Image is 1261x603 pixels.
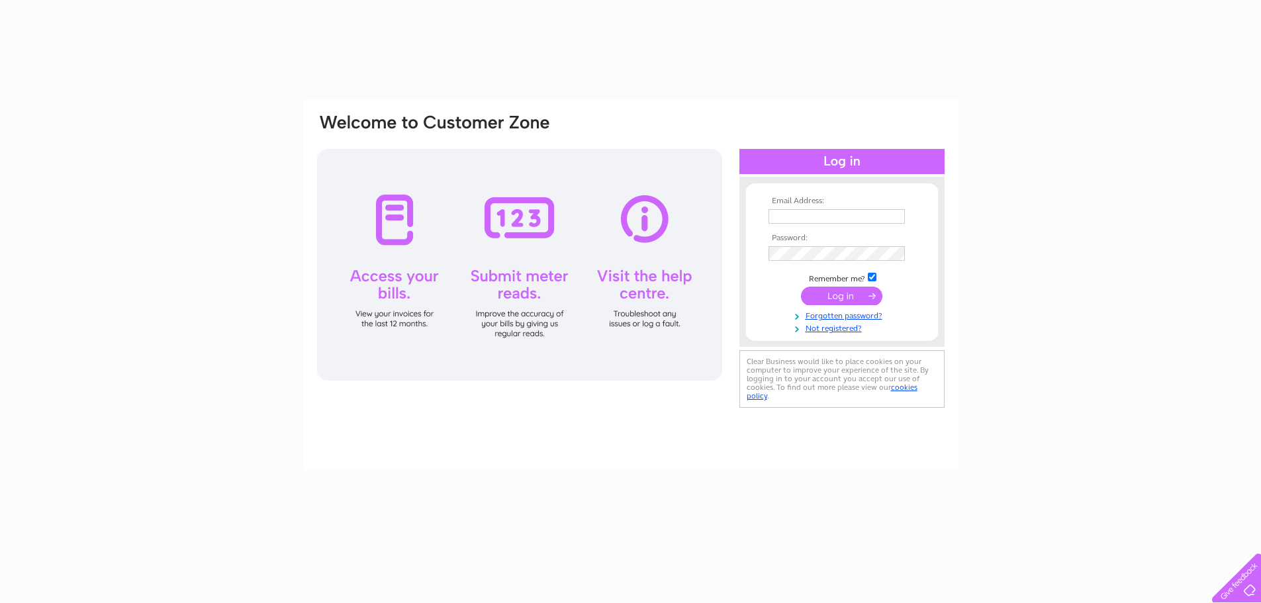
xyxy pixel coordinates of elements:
a: Not registered? [769,321,919,334]
th: Email Address: [765,197,919,206]
a: Forgotten password? [769,308,919,321]
input: Submit [801,287,882,305]
td: Remember me? [765,271,919,284]
div: Clear Business would like to place cookies on your computer to improve your experience of the sit... [739,350,945,408]
th: Password: [765,234,919,243]
a: cookies policy [747,383,917,400]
